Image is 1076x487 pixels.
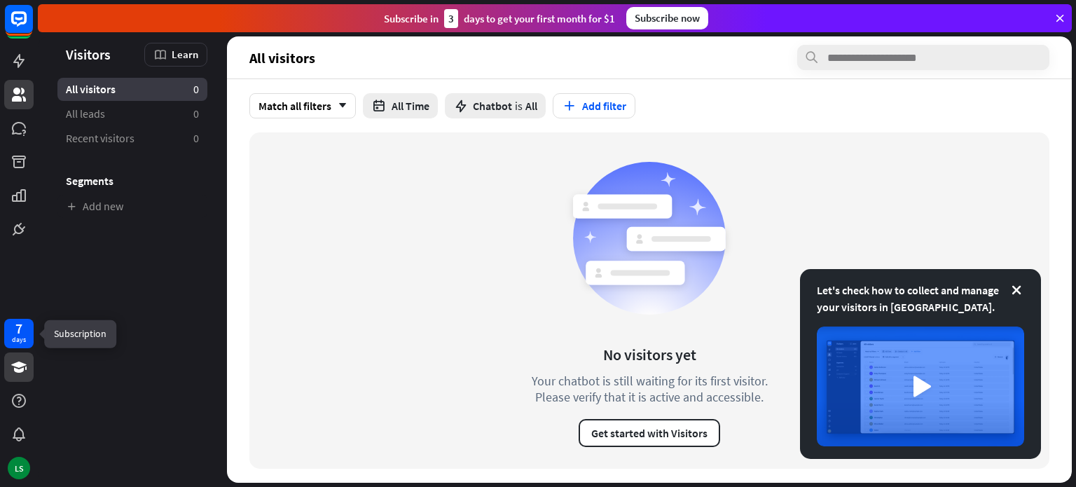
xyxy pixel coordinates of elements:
span: All [525,99,537,113]
button: Add filter [553,93,635,118]
i: arrow_down [331,102,347,110]
button: Get started with Visitors [579,419,720,447]
span: All leads [66,107,105,121]
div: Match all filters [249,93,356,118]
a: All leads 0 [57,102,207,125]
button: Open LiveChat chat widget [11,6,53,48]
div: Subscribe now [626,7,708,29]
span: Chatbot [473,99,512,113]
div: Subscribe in days to get your first month for $1 [384,9,615,28]
span: Visitors [66,46,111,62]
span: All visitors [66,82,116,97]
button: All Time [363,93,438,118]
a: Add new [57,195,207,218]
span: is [515,99,523,113]
span: Learn [172,48,198,61]
div: days [12,335,26,345]
div: 3 [444,9,458,28]
aside: 0 [193,82,199,97]
div: No visitors yet [603,345,696,364]
span: All visitors [249,50,315,66]
div: Let's check how to collect and manage your visitors in [GEOGRAPHIC_DATA]. [817,282,1024,315]
span: Recent visitors [66,131,134,146]
div: LS [8,457,30,479]
aside: 0 [193,107,199,121]
div: Your chatbot is still waiting for its first visitor. Please verify that it is active and accessible. [506,373,793,405]
a: Recent visitors 0 [57,127,207,150]
img: image [817,327,1024,446]
aside: 0 [193,131,199,146]
h3: Segments [57,174,207,188]
div: 7 [15,322,22,335]
a: 7 days [4,319,34,348]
